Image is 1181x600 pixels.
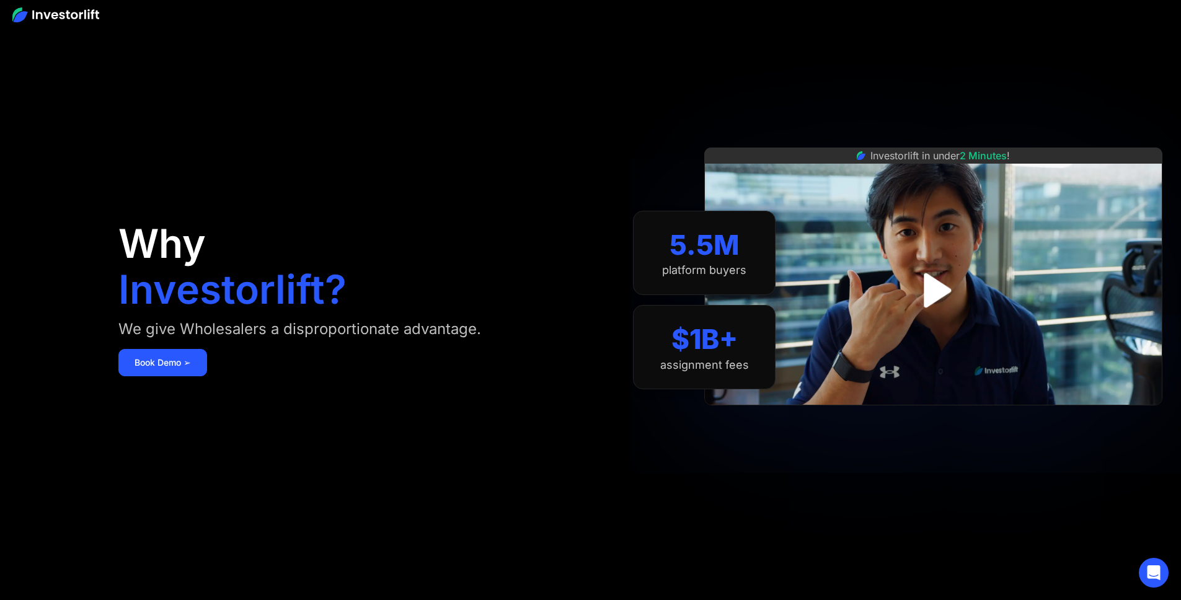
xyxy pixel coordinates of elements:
h1: Investorlift? [118,270,347,309]
div: Open Intercom Messenger [1139,558,1169,588]
a: Book Demo ➢ [118,349,207,376]
div: We give Wholesalers a disproportionate advantage. [118,319,481,339]
iframe: Customer reviews powered by Trustpilot [841,412,1027,426]
div: 5.5M [670,229,740,262]
div: Investorlift in under ! [870,148,1010,163]
span: 2 Minutes [960,149,1007,162]
h1: Why [118,224,206,263]
a: open lightbox [906,263,961,318]
div: assignment fees [660,358,749,372]
div: $1B+ [671,323,738,356]
div: platform buyers [662,263,746,277]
